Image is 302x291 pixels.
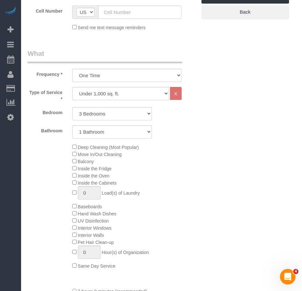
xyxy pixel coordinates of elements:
span: UV Disinfection [78,218,109,224]
iframe: Intercom live chat [280,269,296,285]
span: Inside the Cabinets [78,180,117,186]
label: Bathroom [23,125,67,134]
img: Automaid Logo [4,6,17,16]
span: 4 [293,269,298,274]
span: Interior Walls [78,233,104,238]
span: Balcony [78,159,94,164]
span: Hour(s) of Organization [102,250,149,255]
span: Inside the Oven [78,173,110,178]
input: Cell Number [98,6,182,19]
label: Bedroom [23,107,67,116]
span: Interior Windows [78,225,112,231]
a: Back [201,5,289,19]
label: Frequency * [23,69,67,78]
span: Load(s) of Laundry [102,190,140,196]
span: Same Day Service [78,263,115,269]
span: Inside the Fridge [78,166,112,171]
span: Deep Cleaning (Most Popular) [78,145,139,150]
label: Type of Service * [23,87,67,102]
span: Pet Hair Clean-up [78,240,114,245]
span: Baseboards [78,204,102,209]
span: Send me text message reminders [78,25,146,30]
span: Hand Wash Dishes [78,211,116,216]
span: Move In/Out Cleaning [78,152,122,157]
label: Cell Number [23,6,67,14]
legend: What [28,49,182,63]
